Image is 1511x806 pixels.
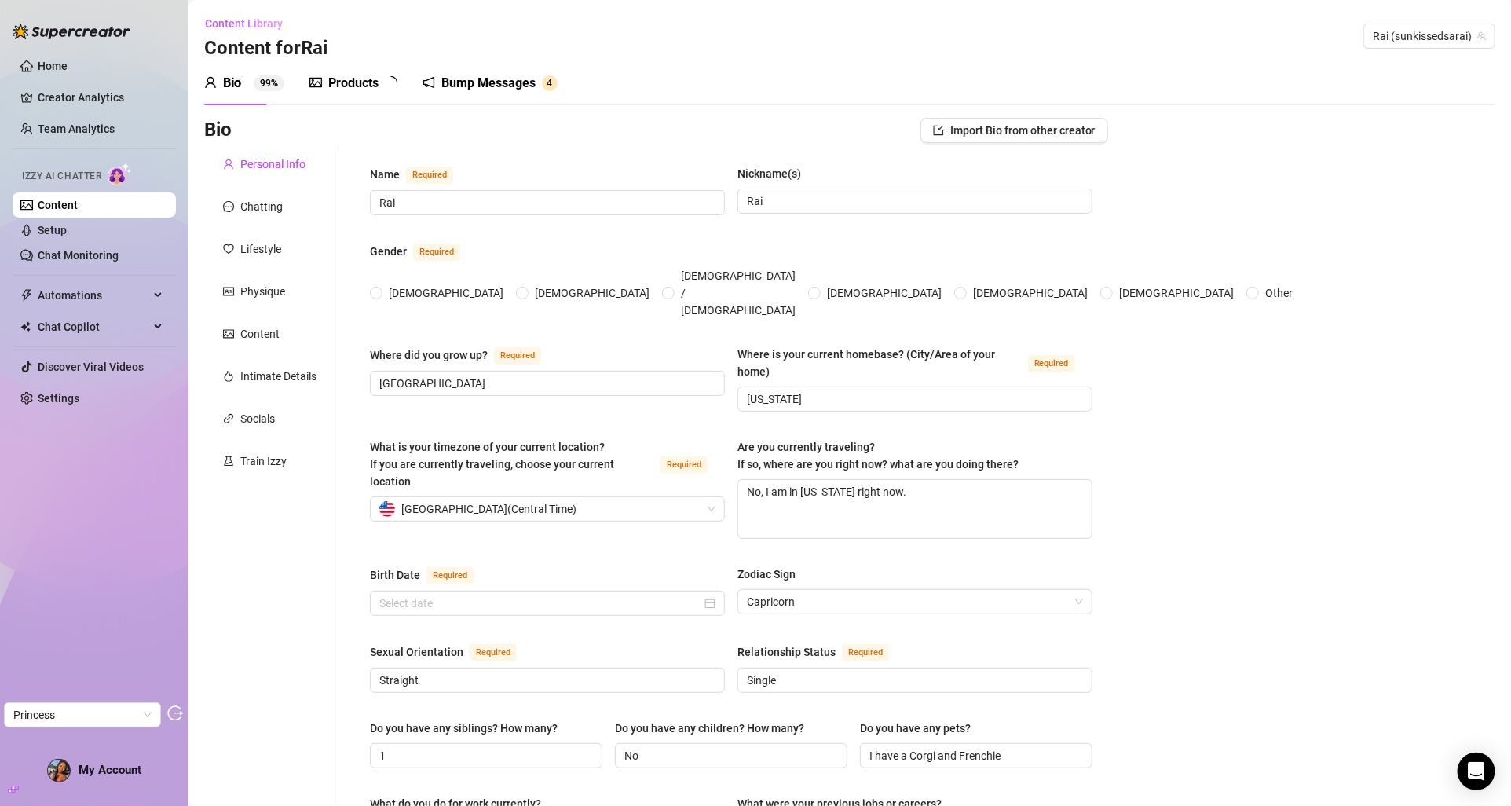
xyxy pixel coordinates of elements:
div: Zodiac Sign [737,566,796,583]
div: Do you have any pets? [860,720,971,737]
div: Where did you grow up? [370,346,488,364]
span: [DEMOGRAPHIC_DATA] [382,284,510,302]
div: Physique [240,283,285,300]
span: experiment [223,456,234,467]
label: Do you have any children? How many? [615,720,815,737]
label: Do you have any pets? [860,720,982,737]
label: Where did you grow up? [370,346,558,365]
span: [GEOGRAPHIC_DATA] ( Central Time ) [401,497,576,521]
h3: Content for Rai [204,36,327,61]
input: Birth Date [379,595,701,612]
label: Relationship Status [737,643,906,661]
div: Bump Messages [441,74,536,93]
a: Content [38,199,78,211]
a: Chat Monitoring [38,249,119,262]
button: Import Bio from other creator [920,118,1108,143]
span: link [223,413,234,424]
span: Required [470,644,517,661]
label: Nickname(s) [737,165,812,182]
h3: Bio [204,118,232,143]
button: Content Library [204,11,295,36]
div: Bio [223,74,241,93]
div: Socials [240,410,275,427]
span: user [223,159,234,170]
a: Discover Viral Videos [38,361,144,373]
span: idcard [223,286,234,297]
div: Name [370,166,400,183]
span: picture [309,76,322,89]
a: Team Analytics [38,123,115,135]
img: Chat Copilot [20,321,31,332]
span: heart [223,244,234,255]
a: Home [38,60,68,72]
span: Required [426,567,474,584]
div: Where is your current homebase? (City/Area of your home) [737,346,1022,380]
span: logout [167,705,183,721]
span: My Account [79,763,141,777]
input: Where did you grow up? [379,375,712,392]
span: Required [842,644,889,661]
input: Relationship Status [747,672,1080,689]
label: Do you have any siblings? How many? [370,720,569,737]
div: Do you have any children? How many? [615,720,804,737]
label: Name [370,165,470,184]
span: [DEMOGRAPHIC_DATA] / [DEMOGRAPHIC_DATA] [675,267,802,319]
span: [DEMOGRAPHIC_DATA] [967,284,1094,302]
span: What is your timezone of your current location? If you are currently traveling, choose your curre... [370,441,614,488]
div: Chatting [240,198,283,215]
a: Setup [38,224,67,236]
span: Automations [38,283,149,308]
span: thunderbolt [20,289,33,302]
img: AI Chatter [108,163,132,185]
span: 4 [547,78,553,89]
span: Required [413,244,460,261]
span: [DEMOGRAPHIC_DATA] [821,284,948,302]
label: Gender [370,242,477,261]
div: Do you have any siblings? How many? [370,720,558,737]
span: Princess [13,703,152,727]
label: Birth Date [370,566,491,584]
div: Content [240,325,280,343]
input: Do you have any children? How many? [624,747,835,764]
span: [DEMOGRAPHIC_DATA] [1113,284,1240,302]
span: Other [1259,284,1299,302]
div: Nickname(s) [737,165,801,182]
div: Relationship Status [737,643,836,661]
span: Izzy AI Chatter [22,169,101,184]
span: picture [223,328,234,339]
a: Settings [38,392,79,405]
span: loading [385,76,397,89]
span: Are you currently traveling? If so, where are you right now? what are you doing there? [737,441,1019,471]
span: Chat Copilot [38,314,149,339]
sup: 99% [254,75,284,91]
div: Intimate Details [240,368,316,385]
div: Birth Date [370,566,420,584]
input: Do you have any pets? [869,747,1080,764]
label: Sexual Orientation [370,643,534,661]
span: Required [660,456,708,474]
span: import [933,125,944,136]
span: Required [406,167,453,184]
div: Open Intercom Messenger [1458,753,1495,790]
label: Where is your current homebase? (City/Area of your home) [737,346,1092,380]
sup: 4 [542,75,558,91]
span: Capricorn [747,590,1083,614]
input: Name [379,194,712,211]
textarea: No, I am in [US_STATE] right now. [738,480,1092,538]
span: build [8,784,19,795]
div: Train Izzy [240,452,287,470]
span: notification [423,76,435,89]
img: logo-BBDzfeDw.svg [13,24,130,39]
div: Gender [370,243,407,260]
div: Products [328,74,379,93]
span: team [1477,31,1487,41]
div: Sexual Orientation [370,643,463,661]
span: message [223,201,234,212]
input: Sexual Orientation [379,672,712,689]
input: Where is your current homebase? (City/Area of your home) [747,390,1080,408]
img: us [379,501,395,517]
div: Personal Info [240,156,305,173]
input: Do you have any siblings? How many? [379,747,590,764]
a: Creator Analytics [38,85,163,110]
img: ACg8ocLIW9qunIS80nO2lCx6nyPESVCBEqUUrvleC_ozKYK0SCAxZK4=s96-c [48,760,70,782]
